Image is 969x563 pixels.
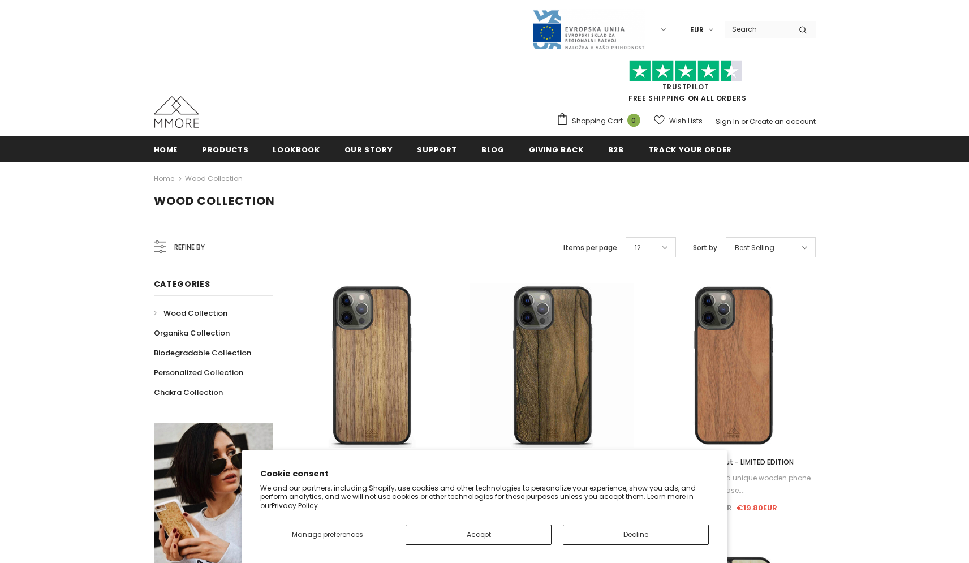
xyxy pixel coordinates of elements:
a: Biodegradable Collection [154,343,251,363]
span: Products [202,144,248,155]
img: Javni Razpis [532,9,645,50]
span: Giving back [529,144,584,155]
a: Products [202,136,248,162]
span: support [417,144,457,155]
span: 12 [635,242,641,253]
button: Accept [406,525,552,545]
span: Refine by [174,241,205,253]
span: Manage preferences [292,530,363,539]
input: Search Site [725,21,790,37]
a: Blog [481,136,505,162]
span: Our Story [344,144,393,155]
span: €19.80EUR [737,502,777,513]
span: Wood Collection [163,308,227,319]
a: European Walnut - LIMITED EDITION [651,456,815,469]
label: Sort by [693,242,717,253]
span: €26.90EUR [690,502,732,513]
label: Items per page [563,242,617,253]
button: Decline [563,525,709,545]
span: or [741,117,748,126]
a: Home [154,172,174,186]
span: B2B [608,144,624,155]
a: Giving back [529,136,584,162]
p: We and our partners, including Shopify, use cookies and other technologies to personalize your ex... [260,484,709,510]
a: B2B [608,136,624,162]
a: Wood Collection [185,174,243,183]
span: Track your order [648,144,732,155]
span: Biodegradable Collection [154,347,251,358]
img: MMORE Cases [154,96,199,128]
span: Organika Collection [154,328,230,338]
a: Personalized Collection [154,363,243,383]
span: Chakra Collection [154,387,223,398]
a: Our Story [344,136,393,162]
span: Personalized Collection [154,367,243,378]
span: Categories [154,278,210,290]
span: Lookbook [273,144,320,155]
h2: Cookie consent [260,468,709,480]
a: Sign In [716,117,739,126]
span: European Walnut - LIMITED EDITION [673,457,794,467]
a: Wood Collection [154,303,227,323]
span: EUR [690,24,704,36]
a: Create an account [750,117,816,126]
a: Javni Razpis [532,24,645,34]
a: Organika Collection [154,323,230,343]
a: Shopping Cart 0 [556,113,646,130]
span: Wish Lists [669,115,703,127]
span: Home [154,144,178,155]
span: Best Selling [735,242,774,253]
button: Manage preferences [260,525,394,545]
a: Privacy Policy [272,501,318,510]
span: Blog [481,144,505,155]
a: Home [154,136,178,162]
div: If you want a fine and unique wooden phone case,... [651,472,815,497]
span: Wood Collection [154,193,275,209]
a: Track your order [648,136,732,162]
a: Lookbook [273,136,320,162]
img: Trust Pilot Stars [629,60,742,82]
a: Wish Lists [654,111,703,131]
a: Chakra Collection [154,383,223,402]
span: 0 [627,114,640,127]
a: support [417,136,457,162]
span: FREE SHIPPING ON ALL ORDERS [556,65,816,103]
a: Trustpilot [662,82,709,92]
span: Shopping Cart [572,115,623,127]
